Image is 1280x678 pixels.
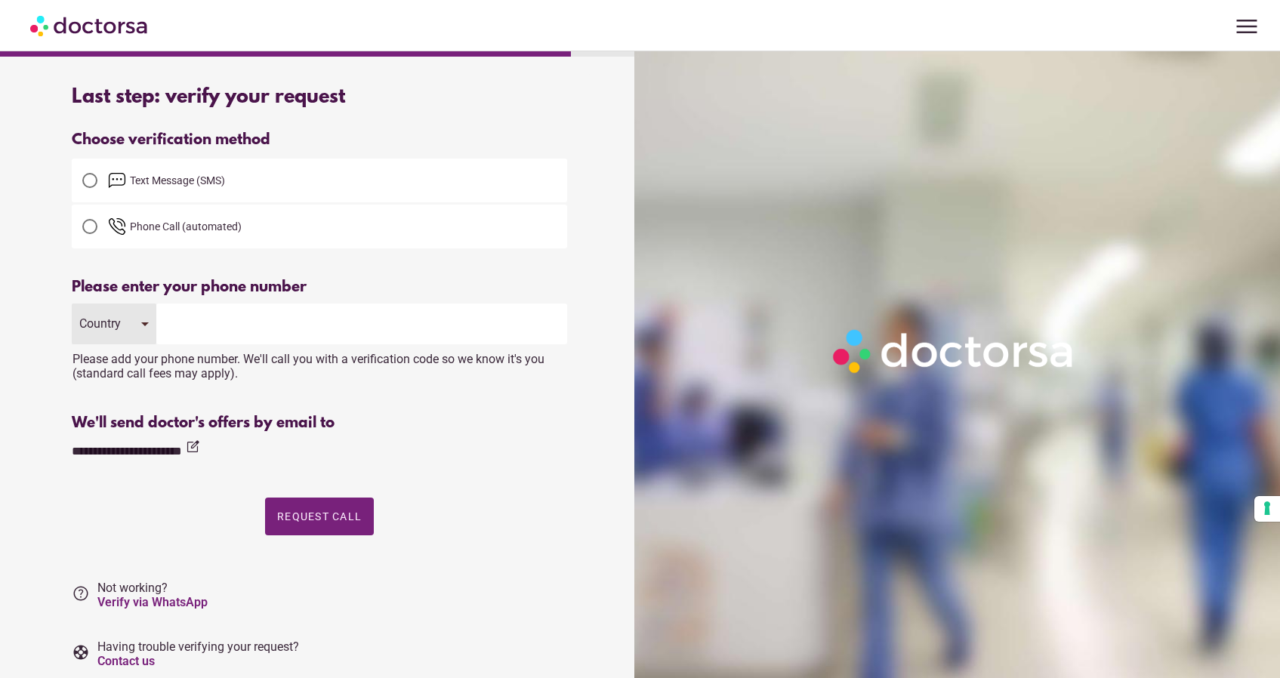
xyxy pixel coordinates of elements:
button: Your consent preferences for tracking technologies [1254,496,1280,522]
button: Request Call [265,498,374,535]
img: Logo-Doctorsa-trans-White-partial-flat.png [826,322,1082,380]
i: edit_square [185,439,200,455]
span: Request Call [277,510,362,522]
span: menu [1232,12,1261,41]
img: phone [108,217,126,236]
img: Doctorsa.com [30,8,150,42]
i: help [72,584,90,602]
img: email [108,171,126,190]
span: Text Message (SMS) [130,174,225,186]
div: We'll send doctor's offers by email to [72,415,567,432]
span: Phone Call (automated) [130,220,242,233]
span: Not working? [97,581,208,609]
div: Please enter your phone number [72,279,567,296]
div: Choose verification method [72,131,567,149]
i: support [72,643,90,661]
div: Country [79,316,126,331]
a: Contact us [97,654,155,668]
div: Please add your phone number. We'll call you with a verification code so we know it's you (standa... [72,344,567,381]
div: Last step: verify your request [72,86,567,109]
span: Having trouble verifying your request? [97,639,299,668]
a: Verify via WhatsApp [97,595,208,609]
